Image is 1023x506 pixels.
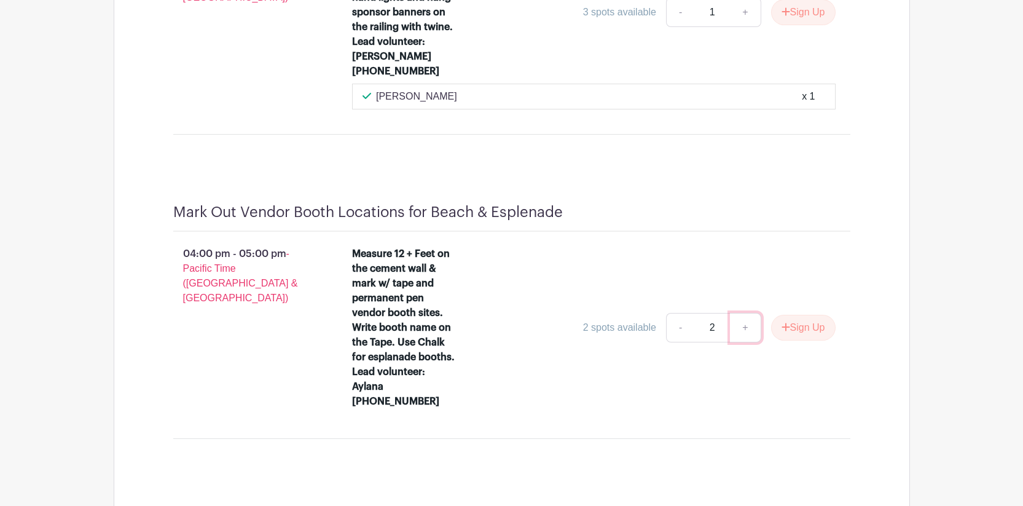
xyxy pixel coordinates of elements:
[802,89,815,104] div: x 1
[154,242,333,310] p: 04:00 pm - 05:00 pm
[173,204,563,221] h4: Mark Out Vendor Booth Locations for Beach & Esplenade
[771,315,836,341] button: Sign Up
[352,247,458,409] div: Measure 12 + Feet on the cement wall & mark w/ tape and permanent pen vendor booth sites. Write b...
[666,313,694,342] a: -
[730,313,761,342] a: +
[376,89,457,104] p: [PERSON_NAME]
[583,320,656,335] div: 2 spots available
[583,5,656,20] div: 3 spots available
